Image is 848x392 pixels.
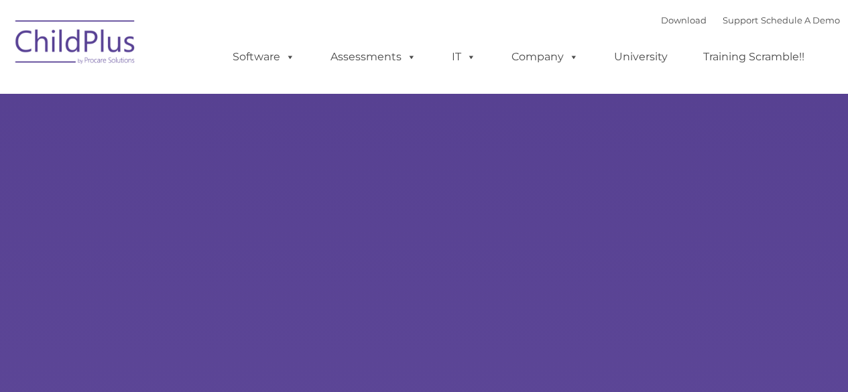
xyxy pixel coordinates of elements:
a: Software [219,44,308,70]
font: | [661,15,840,25]
a: Download [661,15,707,25]
a: Company [498,44,592,70]
a: Support [723,15,758,25]
a: IT [438,44,489,70]
a: Assessments [317,44,430,70]
a: Schedule A Demo [761,15,840,25]
a: Training Scramble!! [690,44,818,70]
img: ChildPlus by Procare Solutions [9,11,143,78]
a: University [601,44,681,70]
